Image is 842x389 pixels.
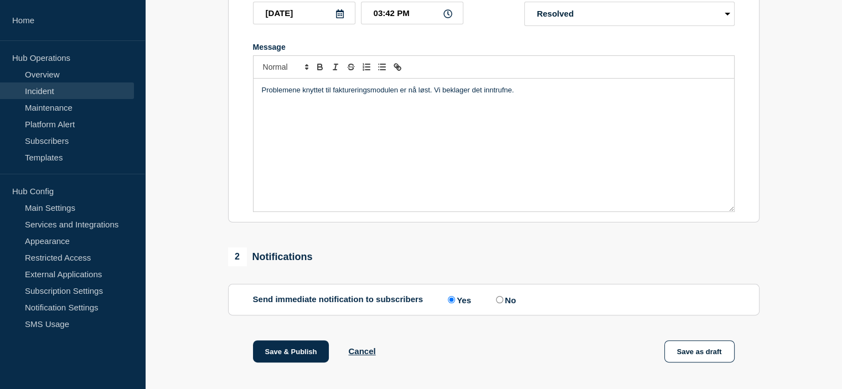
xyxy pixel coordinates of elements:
div: Send immediate notification to subscribers [253,294,735,305]
button: Toggle italic text [328,60,343,74]
button: Toggle strikethrough text [343,60,359,74]
button: Save & Publish [253,340,329,362]
input: No [496,296,503,303]
button: Toggle bold text [312,60,328,74]
input: Yes [448,296,455,303]
p: Problemene knyttet til faktureringsmodulen er nå løst. Vi beklager det inntrufne. [262,85,726,95]
label: Yes [445,294,471,305]
div: Message [253,43,735,51]
div: Message [254,79,734,211]
span: 2 [228,247,247,266]
button: Toggle link [390,60,405,74]
button: Toggle bulleted list [374,60,390,74]
p: Send immediate notification to subscribers [253,294,423,305]
input: HH:MM A [361,2,463,24]
label: No [493,294,516,305]
button: Toggle ordered list [359,60,374,74]
div: Notifications [228,247,313,266]
select: Incident type [524,2,735,26]
span: Font size [258,60,312,74]
button: Save as draft [664,340,735,362]
input: YYYY-MM-DD [253,2,355,24]
button: Cancel [348,346,375,356]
